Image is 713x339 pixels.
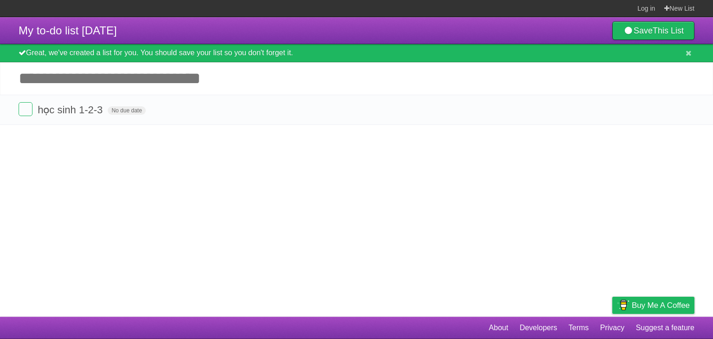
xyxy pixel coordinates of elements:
[653,26,684,35] b: This List
[38,104,105,116] span: học sinh 1-2-3
[636,319,694,337] a: Suggest a feature
[617,297,629,313] img: Buy me a coffee
[489,319,508,337] a: About
[632,297,690,313] span: Buy me a coffee
[612,21,694,40] a: SaveThis List
[600,319,624,337] a: Privacy
[19,24,117,37] span: My to-do list [DATE]
[569,319,589,337] a: Terms
[108,106,145,115] span: No due date
[519,319,557,337] a: Developers
[19,102,32,116] label: Done
[612,297,694,314] a: Buy me a coffee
